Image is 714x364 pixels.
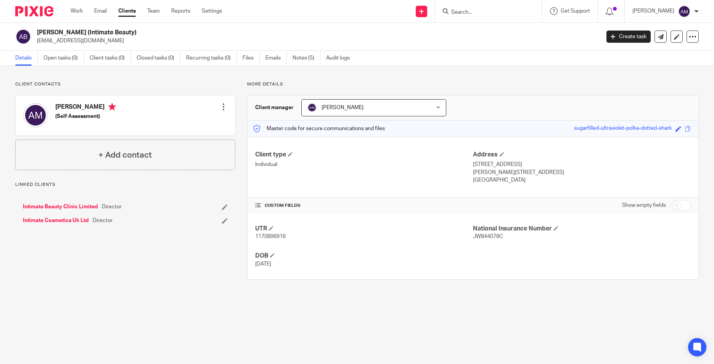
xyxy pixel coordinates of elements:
[307,103,317,112] img: svg%3E
[71,7,83,15] a: Work
[55,113,116,120] h5: (Self-Assessment)
[473,169,691,176] p: [PERSON_NAME][STREET_ADDRESS]
[255,261,271,267] span: [DATE]
[326,51,355,66] a: Audit logs
[15,182,235,188] p: Linked clients
[253,125,385,132] p: Master code for secure communications and files
[202,7,222,15] a: Settings
[98,149,152,161] h4: + Add contact
[55,103,116,113] h4: [PERSON_NAME]
[43,51,84,66] a: Open tasks (0)
[15,6,53,16] img: Pixie
[90,51,131,66] a: Client tasks (0)
[255,225,473,233] h4: UTR
[255,151,473,159] h4: Client type
[561,8,590,14] span: Get Support
[678,5,690,18] img: svg%3E
[265,51,287,66] a: Emails
[473,161,691,168] p: [STREET_ADDRESS]
[473,225,691,233] h4: National Insurance Number
[473,176,691,184] p: [GEOGRAPHIC_DATA]
[15,81,235,87] p: Client contacts
[322,105,363,110] span: [PERSON_NAME]
[147,7,160,15] a: Team
[137,51,180,66] a: Closed tasks (0)
[473,234,503,239] span: JW844078C
[255,203,473,209] h4: CUSTOM FIELDS
[450,9,519,16] input: Search
[15,51,38,66] a: Details
[171,7,190,15] a: Reports
[108,103,116,111] i: Primary
[118,7,136,15] a: Clients
[37,29,483,37] h2: [PERSON_NAME] (Intimate Beauty)
[255,161,473,168] p: Individual
[255,252,473,260] h4: DOB
[293,51,320,66] a: Notes (5)
[37,37,595,45] p: [EMAIL_ADDRESS][DOMAIN_NAME]
[574,124,672,133] div: sugarfilled-ultraviolet-polka-dotted-shark
[94,7,107,15] a: Email
[255,104,294,111] h3: Client manager
[102,203,122,211] span: Director
[93,217,113,224] span: Director
[632,7,674,15] p: [PERSON_NAME]
[23,203,98,211] a: Intimate Beauty Clinic Limited
[15,29,31,45] img: svg%3E
[622,201,666,209] label: Show empty fields
[473,151,691,159] h4: Address
[247,81,699,87] p: More details
[23,103,48,127] img: svg%3E
[23,217,89,224] a: Intimate Cosmetics Uk Ltd
[243,51,260,66] a: Files
[186,51,237,66] a: Recurring tasks (0)
[255,234,286,239] span: 1170896916
[606,31,651,43] a: Create task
